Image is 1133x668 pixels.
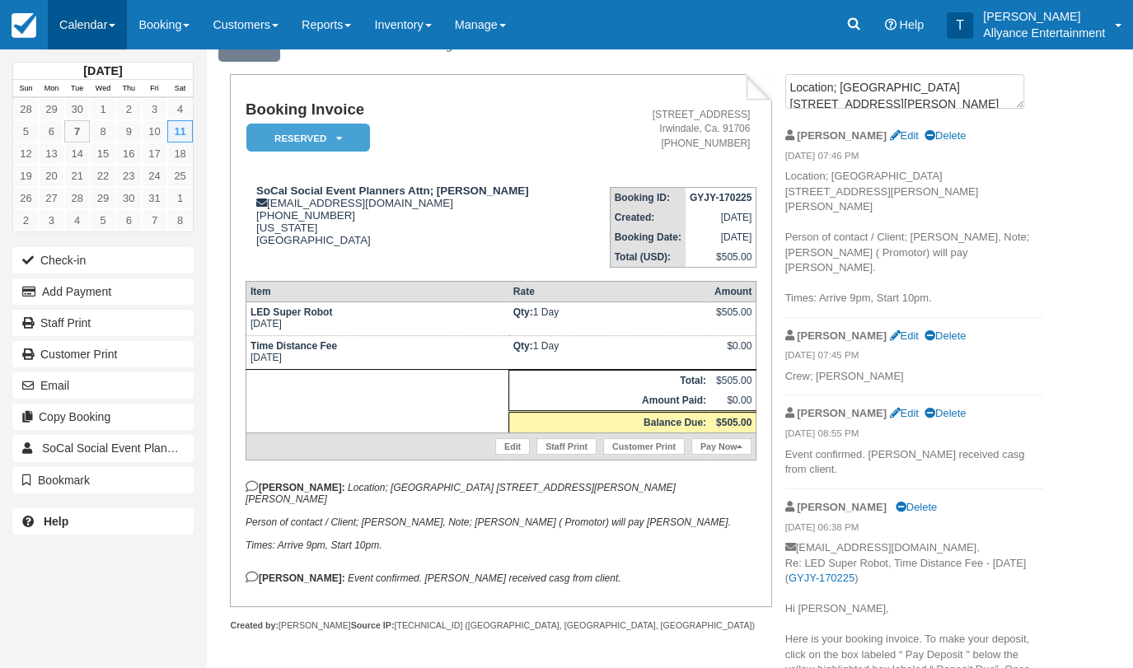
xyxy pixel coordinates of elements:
a: 6 [39,120,64,142]
strong: Time Distance Fee [250,340,337,352]
a: Reserved [246,123,364,153]
a: Delete [925,329,966,342]
th: Booking Date: [610,227,686,247]
th: Booking ID: [610,187,686,208]
td: [DATE] [686,208,756,227]
th: Rate [509,281,710,301]
th: Fri [142,80,167,98]
div: [EMAIL_ADDRESS][DOMAIN_NAME] [PHONE_NUMBER] [US_STATE] [GEOGRAPHIC_DATA] [246,185,582,246]
a: Delete [925,129,966,142]
th: Amount Paid: [509,390,710,412]
th: Item [246,281,508,301]
strong: Created by: [230,620,279,630]
em: [DATE] 07:45 PM [785,348,1044,367]
button: Bookmark [12,467,194,493]
a: 27 [39,187,64,209]
th: Tue [64,80,90,98]
span: SoCal Social Event Planners Attn; [PERSON_NAME] [42,441,314,455]
div: T [947,12,973,39]
a: 3 [39,209,64,231]
th: Thu [116,80,142,98]
a: 9 [116,120,142,142]
td: $505.00 [686,247,756,268]
strong: [PERSON_NAME] [797,129,887,142]
a: 25 [167,165,193,187]
b: Help [44,515,68,528]
button: Check-in [12,247,194,273]
a: 11 [167,120,193,142]
th: Wed [90,80,115,98]
a: 24 [142,165,167,187]
th: Sat [167,80,193,98]
em: [DATE] 06:38 PM [785,521,1044,539]
td: 1 Day [509,301,710,335]
td: [DATE] [246,301,508,335]
th: Mon [39,80,64,98]
th: Sun [13,80,39,98]
img: checkfront-main-nav-mini-logo.png [12,13,36,38]
p: Location; [GEOGRAPHIC_DATA] [STREET_ADDRESS][PERSON_NAME][PERSON_NAME] Person of contact / Client... [785,169,1044,306]
strong: GYJY-170225 [690,192,751,203]
a: Customer Print [603,438,685,455]
a: 10 [142,120,167,142]
strong: [PERSON_NAME]: [246,572,345,584]
button: Copy Booking [12,404,194,430]
td: $505.00 [710,370,756,390]
a: 2 [13,209,39,231]
a: GYJY-170225 [789,572,854,584]
strong: [PERSON_NAME] [797,407,887,419]
address: [STREET_ADDRESS] Irwindale, Ca. 91706 [PHONE_NUMBER] [588,108,750,150]
a: 16 [116,142,142,165]
p: Event confirmed. [PERSON_NAME] received casg from client. [785,447,1044,478]
a: 13 [39,142,64,165]
em: Event confirmed. [PERSON_NAME] received casg from client. [348,572,620,584]
a: Delete [925,407,966,419]
td: [DATE] [246,335,508,369]
a: 4 [167,98,193,120]
a: 6 [116,209,142,231]
a: 29 [39,98,64,120]
strong: LED Super Robot [250,306,332,318]
a: 4 [64,209,90,231]
a: SoCal Social Event Planners Attn; [PERSON_NAME] [12,435,194,461]
a: Staff Print [12,310,194,336]
td: 1 Day [509,335,710,369]
strong: Qty [513,340,533,352]
a: 1 [167,187,193,209]
a: 31 [142,187,167,209]
a: 7 [64,120,90,142]
button: Add Payment [12,278,194,305]
a: Edit [889,129,918,142]
td: [DATE] [686,227,756,247]
em: [DATE] 07:46 PM [785,149,1044,167]
em: Location; [GEOGRAPHIC_DATA] [STREET_ADDRESS][PERSON_NAME][PERSON_NAME] Person of contact / Client... [246,482,731,551]
a: 21 [64,165,90,187]
a: 5 [13,120,39,142]
a: 7 [142,209,167,231]
strong: [PERSON_NAME]: [246,482,345,493]
a: 30 [116,187,142,209]
strong: [DATE] [83,64,122,77]
a: 15 [90,142,115,165]
div: $0.00 [714,340,751,365]
span: Help [899,18,924,31]
th: Created: [610,208,686,227]
th: Total (USD): [610,247,686,268]
a: 17 [142,142,167,165]
a: 12 [13,142,39,165]
p: Allyance Entertainment [983,25,1105,41]
th: Balance Due: [509,411,710,432]
a: 5 [90,209,115,231]
a: Edit [889,407,918,419]
a: Pay Now [691,438,751,455]
div: [PERSON_NAME] [TECHNICAL_ID] ([GEOGRAPHIC_DATA], [GEOGRAPHIC_DATA], [GEOGRAPHIC_DATA]) [230,619,772,632]
i: Help [884,19,896,30]
a: 28 [64,187,90,209]
a: 2 [116,98,142,120]
strong: Source IP: [351,620,395,630]
div: $505.00 [714,306,751,331]
a: Edit [495,438,530,455]
th: Amount [710,281,756,301]
strong: $505.00 [716,417,751,428]
a: 3 [142,98,167,120]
